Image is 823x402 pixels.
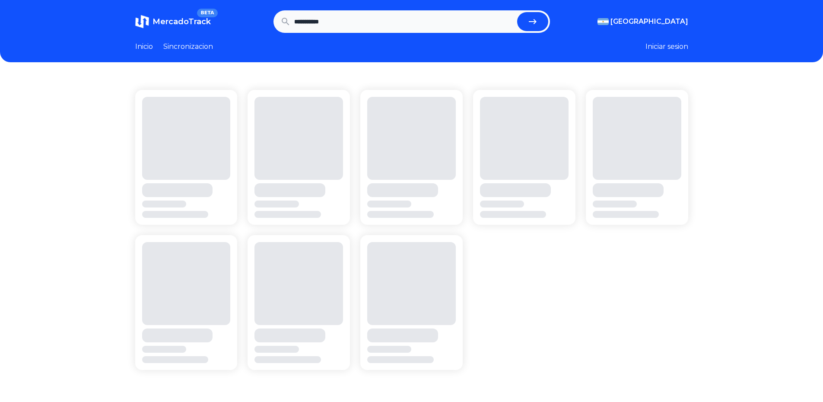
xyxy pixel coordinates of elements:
[197,9,217,17] span: BETA
[597,18,609,25] img: Argentina
[163,41,213,52] a: Sincronizacion
[135,41,153,52] a: Inicio
[645,41,688,52] button: Iniciar sesion
[610,16,688,27] span: [GEOGRAPHIC_DATA]
[135,15,211,29] a: MercadoTrackBETA
[135,15,149,29] img: MercadoTrack
[153,17,211,26] span: MercadoTrack
[597,16,688,27] button: [GEOGRAPHIC_DATA]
